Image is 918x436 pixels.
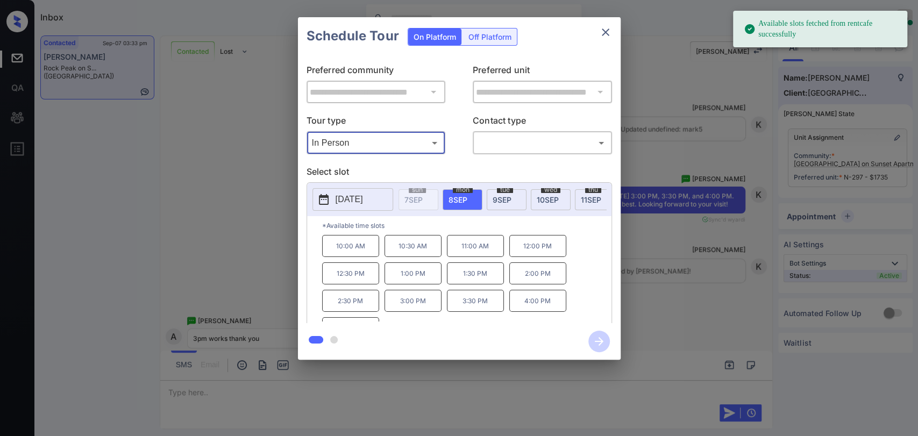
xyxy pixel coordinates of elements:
[443,189,482,210] div: date-select
[408,28,461,45] div: On Platform
[509,235,566,257] p: 12:00 PM
[385,262,442,284] p: 1:00 PM
[449,195,467,204] span: 8 SEP
[453,187,473,193] span: mon
[307,114,446,131] p: Tour type
[509,262,566,284] p: 2:00 PM
[322,290,379,312] p: 2:30 PM
[447,235,504,257] p: 11:00 AM
[447,290,504,312] p: 3:30 PM
[322,262,379,284] p: 12:30 PM
[385,235,442,257] p: 10:30 AM
[473,114,612,131] p: Contact type
[497,187,513,193] span: tue
[531,189,571,210] div: date-select
[487,189,526,210] div: date-select
[322,235,379,257] p: 10:00 AM
[595,22,616,43] button: close
[309,134,443,152] div: In Person
[322,317,379,339] p: 4:30 PM
[336,193,363,206] p: [DATE]
[447,262,504,284] p: 1:30 PM
[322,216,611,235] p: *Available time slots
[473,63,612,81] p: Preferred unit
[509,290,566,312] p: 4:00 PM
[307,165,612,182] p: Select slot
[585,187,601,193] span: thu
[582,327,616,355] button: btn-next
[581,195,601,204] span: 11 SEP
[575,189,615,210] div: date-select
[493,195,511,204] span: 9 SEP
[298,17,408,55] h2: Schedule Tour
[463,28,517,45] div: Off Platform
[307,63,446,81] p: Preferred community
[541,187,560,193] span: wed
[385,290,442,312] p: 3:00 PM
[537,195,559,204] span: 10 SEP
[312,188,393,211] button: [DATE]
[744,14,899,44] div: Available slots fetched from rentcafe successfully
